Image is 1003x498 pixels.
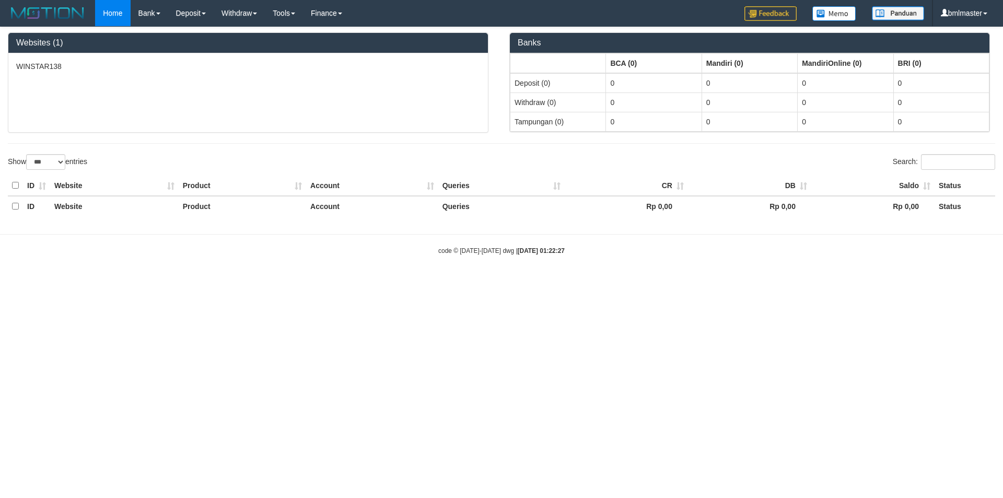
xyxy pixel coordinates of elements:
img: MOTION_logo.png [8,5,87,21]
td: 0 [893,73,989,93]
td: 0 [606,112,702,131]
td: 0 [798,112,893,131]
th: Group: activate to sort column ascending [798,53,893,73]
td: 0 [798,73,893,93]
th: Account [306,176,438,196]
label: Show entries [8,154,87,170]
th: Rp 0,00 [565,196,688,216]
td: 0 [893,112,989,131]
img: Feedback.jpg [744,6,797,21]
label: Search: [893,154,995,170]
th: Saldo [811,176,935,196]
h3: Websites (1) [16,38,480,48]
th: ID [23,176,50,196]
th: Group: activate to sort column ascending [702,53,797,73]
select: Showentries [26,154,65,170]
td: Tampungan (0) [510,112,606,131]
th: Group: activate to sort column ascending [606,53,702,73]
img: panduan.png [872,6,924,20]
th: Account [306,196,438,216]
th: CR [565,176,688,196]
th: Website [50,176,179,196]
td: 0 [798,92,893,112]
th: Group: activate to sort column ascending [893,53,989,73]
th: Rp 0,00 [811,196,935,216]
th: Group: activate to sort column ascending [510,53,606,73]
th: Website [50,196,179,216]
th: ID [23,196,50,216]
td: Deposit (0) [510,73,606,93]
th: Status [935,176,995,196]
th: Product [179,196,306,216]
h3: Banks [518,38,982,48]
th: Queries [438,176,565,196]
th: Status [935,196,995,216]
td: 0 [606,73,702,93]
th: Rp 0,00 [688,196,811,216]
small: code © [DATE]-[DATE] dwg | [438,247,565,254]
th: DB [688,176,811,196]
p: WINSTAR138 [16,61,480,72]
th: Product [179,176,306,196]
img: Button%20Memo.svg [812,6,856,21]
td: Withdraw (0) [510,92,606,112]
td: 0 [893,92,989,112]
input: Search: [921,154,995,170]
td: 0 [702,112,797,131]
td: 0 [702,73,797,93]
td: 0 [606,92,702,112]
strong: [DATE] 01:22:27 [518,247,565,254]
td: 0 [702,92,797,112]
th: Queries [438,196,565,216]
